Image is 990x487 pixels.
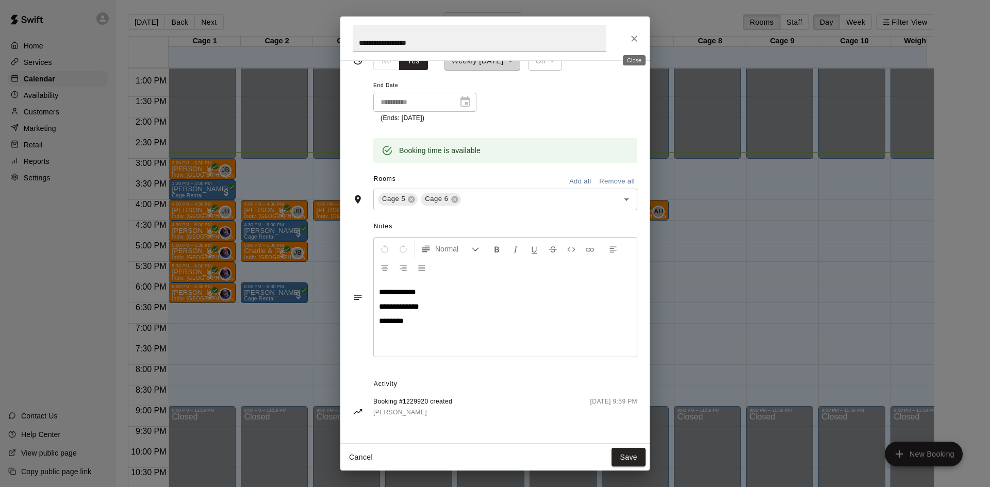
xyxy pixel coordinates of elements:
[374,219,637,235] span: Notes
[376,258,393,277] button: Center Align
[353,292,363,303] svg: Notes
[373,409,427,416] span: [PERSON_NAME]
[413,258,431,277] button: Justify Align
[376,240,393,258] button: Undo
[529,52,563,71] div: On
[597,174,637,190] button: Remove all
[625,29,643,48] button: Close
[381,113,469,124] p: (Ends: [DATE])
[353,407,363,417] svg: Activity
[612,448,646,467] button: Save
[525,240,543,258] button: Format Underline
[373,79,476,93] span: End Date
[374,175,396,182] span: Rooms
[373,397,452,407] span: Booking #1229920 created
[564,174,597,190] button: Add all
[544,240,562,258] button: Format Strikethrough
[581,240,599,258] button: Insert Link
[421,193,460,206] div: Cage 6
[604,240,622,258] button: Left Align
[590,397,637,418] span: [DATE] 9:59 PM
[353,194,363,205] svg: Rooms
[373,407,452,418] a: [PERSON_NAME]
[623,55,646,65] div: Close
[619,192,634,207] button: Open
[378,193,418,206] div: Cage 5
[435,244,471,254] span: Normal
[421,194,452,204] span: Cage 6
[507,240,524,258] button: Format Italics
[563,240,580,258] button: Insert Code
[417,240,484,258] button: Formatting Options
[399,52,428,71] button: Yes
[394,258,412,277] button: Right Align
[399,141,481,160] div: Booking time is available
[394,240,412,258] button: Redo
[344,448,377,467] button: Cancel
[374,376,637,393] span: Activity
[373,52,428,71] div: outlined button group
[378,194,409,204] span: Cage 5
[488,240,506,258] button: Format Bold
